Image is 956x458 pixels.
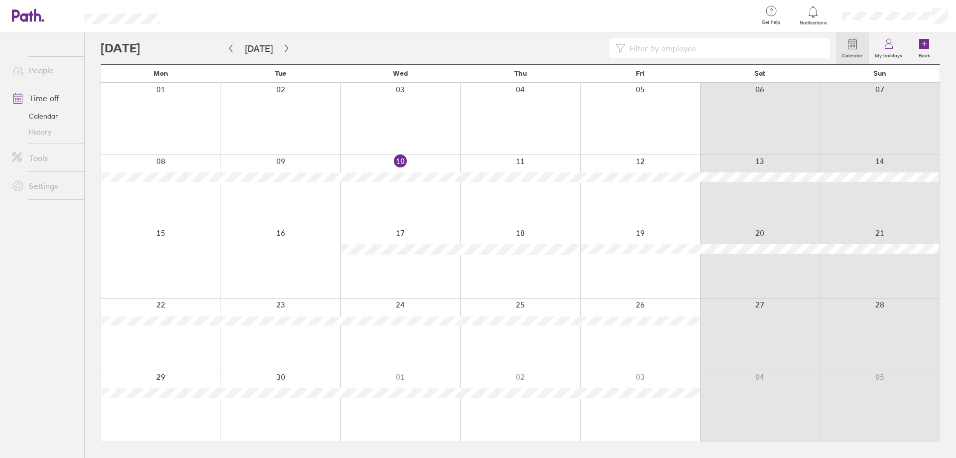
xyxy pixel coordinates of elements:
span: Sun [873,69,886,77]
a: Book [908,32,940,64]
label: Calendar [836,50,869,59]
a: People [4,60,84,80]
span: Thu [514,69,527,77]
span: Wed [393,69,408,77]
span: Sat [754,69,765,77]
span: Tue [275,69,286,77]
span: Fri [636,69,645,77]
span: Notifications [797,20,830,26]
a: Time off [4,88,84,108]
span: Mon [153,69,168,77]
span: Get help [755,19,787,25]
input: Filter by employee [625,39,824,58]
a: Calendar [4,108,84,124]
button: [DATE] [237,40,281,57]
label: Book [913,50,936,59]
a: My holidays [869,32,908,64]
a: Settings [4,176,84,196]
label: My holidays [869,50,908,59]
a: Calendar [836,32,869,64]
a: Notifications [797,5,830,26]
a: History [4,124,84,140]
a: Tools [4,148,84,168]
